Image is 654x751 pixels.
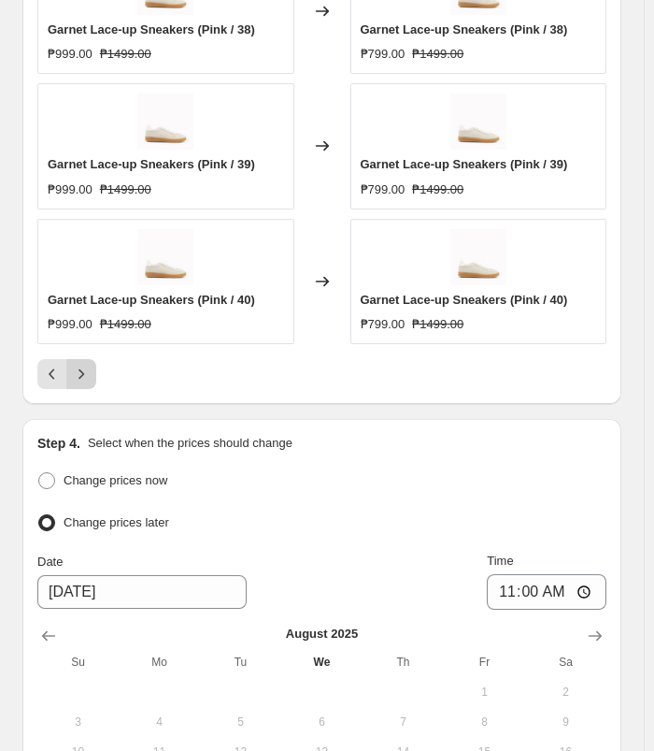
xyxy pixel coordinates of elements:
[100,181,151,199] strike: ₱1499.00
[361,45,405,64] div: ₱799.00
[370,715,436,729] span: 7
[48,157,255,171] span: Garnet Lace-up Sneakers (Pink / 39)
[281,707,363,737] button: Wednesday August 6 2025
[48,315,92,334] div: ₱999.00
[361,181,405,199] div: ₱799.00
[361,157,568,171] span: Garnet Lace-up Sneakers (Pink / 39)
[450,94,506,150] img: Garnet_Cream_1_80x.png
[37,555,63,569] span: Date
[451,715,518,729] span: 8
[200,647,281,677] th: Tuesday
[126,655,192,670] span: Mo
[289,715,355,729] span: 6
[533,715,599,729] span: 9
[281,647,363,677] th: Wednesday
[48,181,92,199] div: ₱999.00
[370,655,436,670] span: Th
[37,575,247,609] input: 8/27/2025
[137,94,193,150] img: Garnet_Cream_1_80x.png
[207,655,274,670] span: Tu
[444,707,525,737] button: Friday August 8 2025
[444,647,525,677] th: Friday
[119,707,200,737] button: Monday August 4 2025
[361,22,568,36] span: Garnet Lace-up Sneakers (Pink / 38)
[64,473,167,487] span: Change prices now
[37,434,80,453] h2: Step 4.
[412,181,463,199] strike: ₱1499.00
[66,359,96,389] button: Next
[361,293,568,307] span: Garnet Lace-up Sneakers (Pink / 40)
[361,315,405,334] div: ₱799.00
[45,715,111,729] span: 3
[37,359,67,389] button: Previous
[48,293,255,307] span: Garnet Lace-up Sneakers (Pink / 40)
[200,707,281,737] button: Tuesday August 5 2025
[289,655,355,670] span: We
[525,707,606,737] button: Saturday August 9 2025
[533,685,599,700] span: 2
[100,315,151,334] strike: ₱1499.00
[525,647,606,677] th: Saturday
[137,229,193,285] img: Garnet_Cream_1_80x.png
[487,574,606,610] input: 12:00
[451,685,518,700] span: 1
[37,647,119,677] th: Sunday
[48,22,255,36] span: Garnet Lace-up Sneakers (Pink / 38)
[363,707,444,737] button: Thursday August 7 2025
[48,45,92,64] div: ₱999.00
[88,434,292,453] p: Select when the prices should change
[580,621,610,651] button: Show next month, September 2025
[487,554,513,568] span: Time
[363,647,444,677] th: Thursday
[444,677,525,707] button: Friday August 1 2025
[525,677,606,707] button: Saturday August 2 2025
[451,655,518,670] span: Fr
[34,621,64,651] button: Show previous month, July 2025
[45,655,111,670] span: Su
[126,715,192,729] span: 4
[37,359,96,389] nav: Pagination
[64,515,169,529] span: Change prices later
[412,45,463,64] strike: ₱1499.00
[412,315,463,334] strike: ₱1499.00
[37,707,119,737] button: Sunday August 3 2025
[533,655,599,670] span: Sa
[207,715,274,729] span: 5
[450,229,506,285] img: Garnet_Cream_1_80x.png
[119,647,200,677] th: Monday
[100,45,151,64] strike: ₱1499.00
